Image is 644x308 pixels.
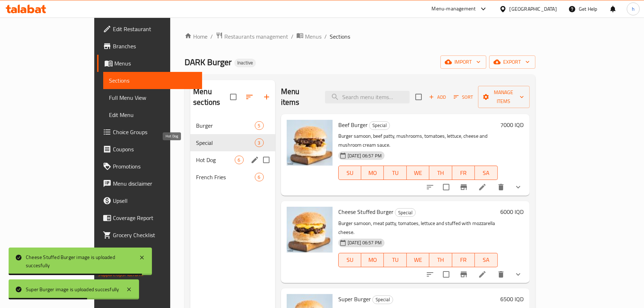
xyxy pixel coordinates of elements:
img: Beef Burger [287,120,333,166]
div: Special3 [190,134,275,151]
h6: 7000 IQD [501,120,524,130]
button: WE [407,253,429,267]
span: Promotions [113,162,196,171]
span: TU [387,168,404,178]
div: Special [395,208,416,217]
span: Edit Restaurant [113,25,196,33]
a: Menus [97,55,202,72]
span: Beef Burger [338,119,368,130]
a: Full Menu View [103,89,202,106]
span: 5 [255,122,263,129]
span: FR [455,255,472,265]
span: SU [342,168,358,178]
a: Edit menu item [478,183,487,191]
button: TU [384,166,406,180]
a: Edit Menu [103,106,202,123]
div: items [235,156,244,164]
a: Grocery Checklist [97,226,202,244]
div: [GEOGRAPHIC_DATA] [510,5,557,13]
li: / [324,32,327,41]
span: Full Menu View [109,93,196,102]
button: FR [452,166,475,180]
nav: Menu sections [190,114,275,189]
button: Manage items [478,86,530,108]
span: Coverage Report [113,214,196,222]
span: MO [364,168,381,178]
span: Special [373,295,393,304]
button: sort-choices [421,179,439,196]
span: Menus [114,59,196,68]
span: WE [410,168,426,178]
svg: Show Choices [514,183,523,191]
h2: Menu items [281,86,316,108]
nav: breadcrumb [185,32,535,41]
span: Special [196,138,254,147]
span: Select to update [439,180,454,195]
span: Cheese Stuffed Burger [338,206,393,217]
span: Super Burger [338,294,371,304]
li: / [291,32,294,41]
button: SA [475,166,497,180]
span: import [446,58,481,67]
span: export [495,58,530,67]
a: Edit menu item [478,270,487,279]
button: sort-choices [421,266,439,283]
span: WE [410,255,426,265]
a: Restaurants management [216,32,288,41]
span: Coupons [113,145,196,153]
button: show more [510,179,527,196]
button: Add section [258,88,275,106]
span: Burger [196,121,254,130]
div: Hot Dog6edit [190,151,275,168]
button: export [489,55,535,69]
span: Sections [330,32,350,41]
div: Menu-management [432,5,476,13]
span: TH [432,255,449,265]
span: Sort [454,93,473,101]
button: SA [475,253,497,267]
span: h [632,5,635,13]
div: French Fries6 [190,168,275,186]
span: Menu disclaimer [113,179,196,188]
span: Upsell [113,196,196,205]
button: Branch-specific-item [455,179,472,196]
button: import [440,55,486,69]
p: Burger samoon, meat patty, tomatoes, lettuce and stuffed with mozzarella cheese. [338,219,498,237]
button: SU [338,166,361,180]
a: Coupons [97,141,202,158]
button: show more [510,266,527,283]
button: MO [361,253,384,267]
div: Special [369,121,390,130]
h6: 6500 IQD [501,294,524,304]
h6: 6000 IQD [501,207,524,217]
svg: Show Choices [514,270,523,279]
a: Menus [296,32,321,41]
a: Coverage Report [97,209,202,226]
div: Inactive [234,59,256,67]
button: Add [426,92,449,103]
img: Cheese Stuffed Burger [287,207,333,253]
span: Edit Menu [109,111,196,119]
div: Super Burger image is uploaded succesfully [26,285,119,293]
span: Special [369,121,390,129]
span: 6 [255,174,263,181]
span: Special [395,209,415,217]
span: Grocery Checklist [113,231,196,239]
button: SU [338,253,361,267]
button: delete [492,179,510,196]
a: Edit Restaurant [97,20,202,38]
span: Sort sections [241,88,258,106]
span: SU [342,255,358,265]
span: Hot Dog [196,156,234,164]
div: Special [372,295,393,304]
span: [DATE] 06:57 PM [345,152,385,159]
span: Select all sections [226,89,241,104]
span: French Fries [196,173,254,181]
span: Add [428,93,447,101]
span: Menus [305,32,321,41]
button: FR [452,253,475,267]
span: [DATE] 06:57 PM [345,239,385,246]
li: / [210,32,213,41]
span: Add item [426,92,449,103]
p: Burger samoon, beef patty, mushrooms, tomatoes, lettuce, cheese and mushroom cream sauce. [338,132,498,150]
